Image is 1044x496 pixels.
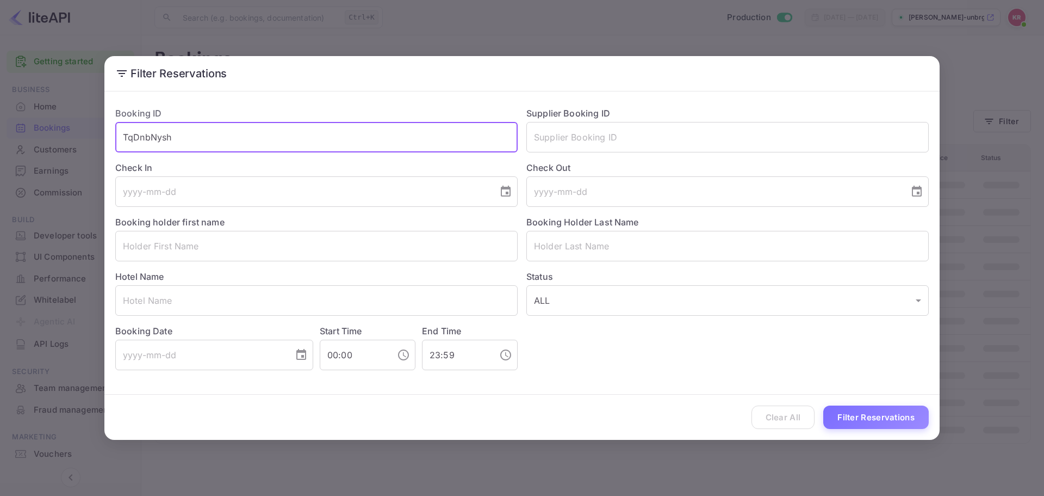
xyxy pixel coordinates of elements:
label: Booking holder first name [115,217,225,228]
label: Hotel Name [115,271,164,282]
button: Choose time, selected time is 11:59 PM [495,344,517,366]
label: Booking Date [115,324,313,338]
label: Check In [115,161,518,174]
input: yyyy-mm-dd [115,340,286,370]
label: Supplier Booking ID [526,108,610,119]
input: Holder First Name [115,231,518,261]
div: ALL [526,285,929,316]
button: Choose date [495,181,517,203]
input: yyyy-mm-dd [115,176,490,207]
button: Choose date [290,344,312,366]
input: hh:mm [422,340,490,370]
input: Holder Last Name [526,231,929,261]
button: Filter Reservations [823,406,929,429]
input: hh:mm [320,340,388,370]
h2: Filter Reservations [104,56,940,91]
label: End Time [422,326,461,336]
label: Start Time [320,326,362,336]
label: Check Out [526,161,929,174]
label: Booking ID [115,108,162,119]
input: Hotel Name [115,285,518,316]
input: Booking ID [115,122,518,152]
button: Choose time, selected time is 12:00 AM [393,344,414,366]
input: yyyy-mm-dd [526,176,902,207]
label: Booking Holder Last Name [526,217,639,228]
label: Status [526,270,929,283]
input: Supplier Booking ID [526,122,929,152]
button: Choose date [906,181,928,203]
